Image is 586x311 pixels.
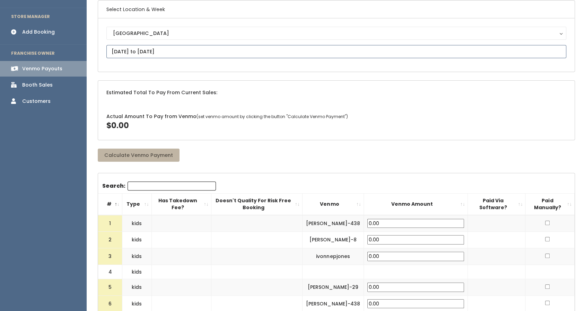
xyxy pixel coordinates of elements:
input: September 6 - September 12, 2025 [106,45,566,58]
th: Paid Via Software?: activate to sort column ascending [467,193,525,215]
div: Add Booking [22,28,55,36]
th: #: activate to sort column descending [98,193,122,215]
td: 4 [98,265,122,279]
td: kids [122,279,152,296]
button: Calculate Venmo Payment [98,149,180,162]
td: [PERSON_NAME]-29 [302,279,364,296]
div: Venmo Payouts [22,65,62,72]
span: (set venmo amount by clicking the button "Calculate Venmo Payment") [196,114,348,119]
button: [GEOGRAPHIC_DATA] [106,27,566,40]
h6: Select Location & Week [98,1,575,18]
label: Search: [102,181,216,190]
div: Customers [22,98,51,105]
td: kids [122,215,152,232]
td: 1 [98,215,122,232]
th: Doesn't Quality For Risk Free Booking : activate to sort column ascending [211,193,302,215]
td: 5 [98,279,122,296]
div: Actual Amount To Pay from Venmo [98,105,575,140]
td: ivonnepjones [302,248,364,265]
div: Estimated Total To Pay From Current Sales: [98,81,575,105]
th: Type: activate to sort column ascending [122,193,152,215]
td: kids [122,232,152,248]
td: 3 [98,248,122,265]
th: Has Takedown Fee?: activate to sort column ascending [151,193,211,215]
input: Search: [128,181,216,190]
td: [PERSON_NAME]-8 [302,232,364,248]
td: kids [122,265,152,279]
td: kids [122,248,152,265]
td: 2 [98,232,122,248]
td: [PERSON_NAME]-438 [302,215,364,232]
th: Venmo: activate to sort column ascending [302,193,364,215]
th: Paid Manually?: activate to sort column ascending [525,193,575,215]
span: $0.00 [106,120,129,131]
th: Venmo Amount: activate to sort column ascending [364,193,467,215]
div: [GEOGRAPHIC_DATA] [113,29,560,37]
div: Booth Sales [22,81,53,89]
